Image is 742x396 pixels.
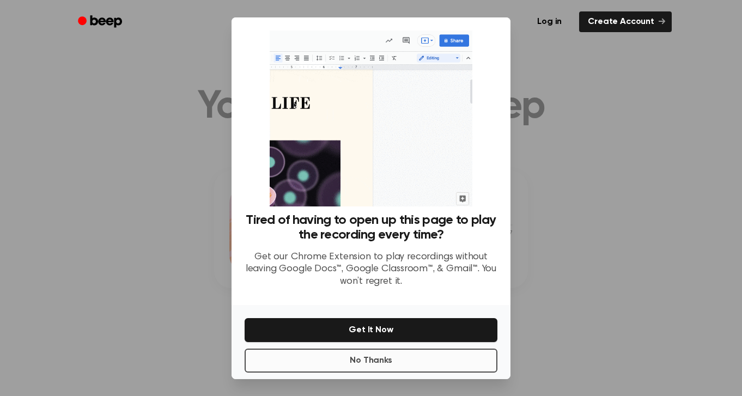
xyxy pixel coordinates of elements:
p: Get our Chrome Extension to play recordings without leaving Google Docs™, Google Classroom™, & Gm... [245,251,497,288]
a: Create Account [579,11,672,32]
a: Beep [70,11,132,33]
button: Get It Now [245,318,497,342]
img: Beep extension in action [270,31,472,206]
h3: Tired of having to open up this page to play the recording every time? [245,213,497,242]
a: Log in [526,9,573,34]
button: No Thanks [245,349,497,373]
